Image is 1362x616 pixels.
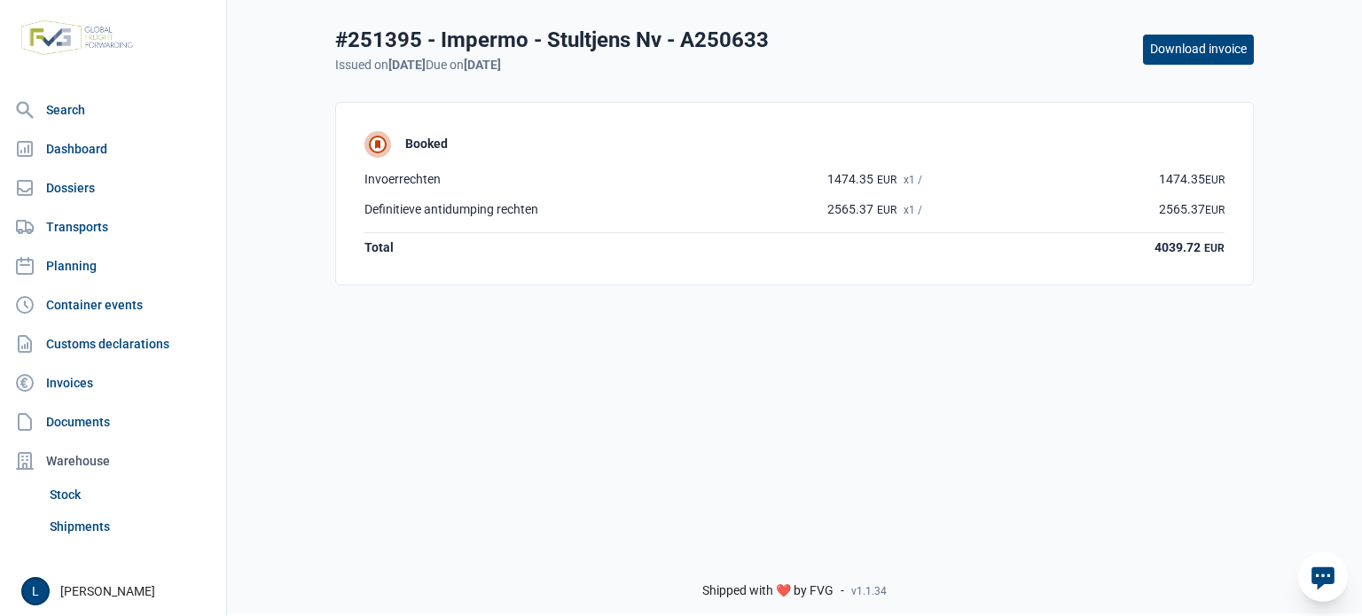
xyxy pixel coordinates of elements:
[388,58,426,72] strong: [DATE]
[364,202,538,218] div: Definitieve antidumping rechten
[7,287,219,323] a: Container events
[827,172,896,188] span: 1474.35
[7,170,219,206] a: Dossiers
[21,577,50,605] button: L
[851,584,887,598] span: v1.1.34
[1159,202,1225,216] span: 2565.37
[43,479,219,511] a: Stock
[7,131,219,167] a: Dashboard
[1159,172,1225,186] span: 1474.35
[904,174,922,186] small: x1 /
[335,26,769,54] div: #251395 - Impermo - Stultjens Nv - A250633
[877,204,896,216] small: EUR
[1155,240,1225,256] div: 4039.72
[21,577,215,605] div: [PERSON_NAME]
[7,404,219,440] a: Documents
[877,174,896,186] small: EUR
[7,92,219,128] a: Search
[702,583,834,599] span: Shipped with ❤️ by FVG
[7,209,219,245] a: Transports
[43,511,219,542] a: Shipments
[7,365,219,401] a: Invoices
[464,58,501,72] strong: [DATE]
[7,443,219,479] div: Warehouse
[1204,242,1225,254] small: EUR
[1143,35,1254,65] button: Download invoice
[364,172,441,188] div: Invoerrechten
[335,58,769,74] p: Issued on Due on
[1205,174,1225,186] small: EUR
[405,136,448,152] div: Booked
[14,13,140,62] img: FVG - Global freight forwarding
[7,248,219,284] a: Planning
[904,204,922,216] small: x1 /
[1205,204,1225,216] small: EUR
[7,326,219,362] a: Customs declarations
[364,240,394,256] div: Total
[841,583,844,599] span: -
[827,202,896,218] span: 2565.37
